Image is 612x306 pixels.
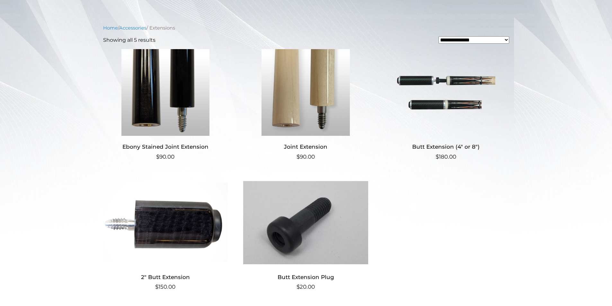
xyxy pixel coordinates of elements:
[103,141,228,153] h2: Ebony Stained Joint Extension
[103,271,228,283] h2: 2″ Butt Extension
[297,153,300,160] span: $
[243,49,368,136] img: Joint Extension
[156,153,159,160] span: $
[156,153,174,160] bdi: 90.00
[103,36,155,44] p: Showing all 5 results
[384,49,509,161] a: Butt Extension (4″ or 8″) $180.00
[103,49,228,136] img: Ebony Stained Joint Extension
[297,153,315,160] bdi: 90.00
[243,141,368,153] h2: Joint Extension
[103,179,228,291] a: 2″ Butt Extension $150.00
[243,179,368,266] img: Butt Extension Plug
[297,284,300,290] span: $
[155,284,175,290] bdi: 150.00
[155,284,158,290] span: $
[103,49,228,161] a: Ebony Stained Joint Extension $90.00
[436,153,439,160] span: $
[119,25,146,31] a: Accessories
[103,24,509,31] nav: Breadcrumb
[436,153,456,160] bdi: 180.00
[243,179,368,291] a: Butt Extension Plug $20.00
[297,284,315,290] bdi: 20.00
[243,271,368,283] h2: Butt Extension Plug
[103,179,228,266] img: 2" Butt Extension
[439,36,509,44] select: Shop order
[103,25,118,31] a: Home
[243,49,368,161] a: Joint Extension $90.00
[384,141,509,153] h2: Butt Extension (4″ or 8″)
[384,49,509,136] img: Butt Extension (4" or 8")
